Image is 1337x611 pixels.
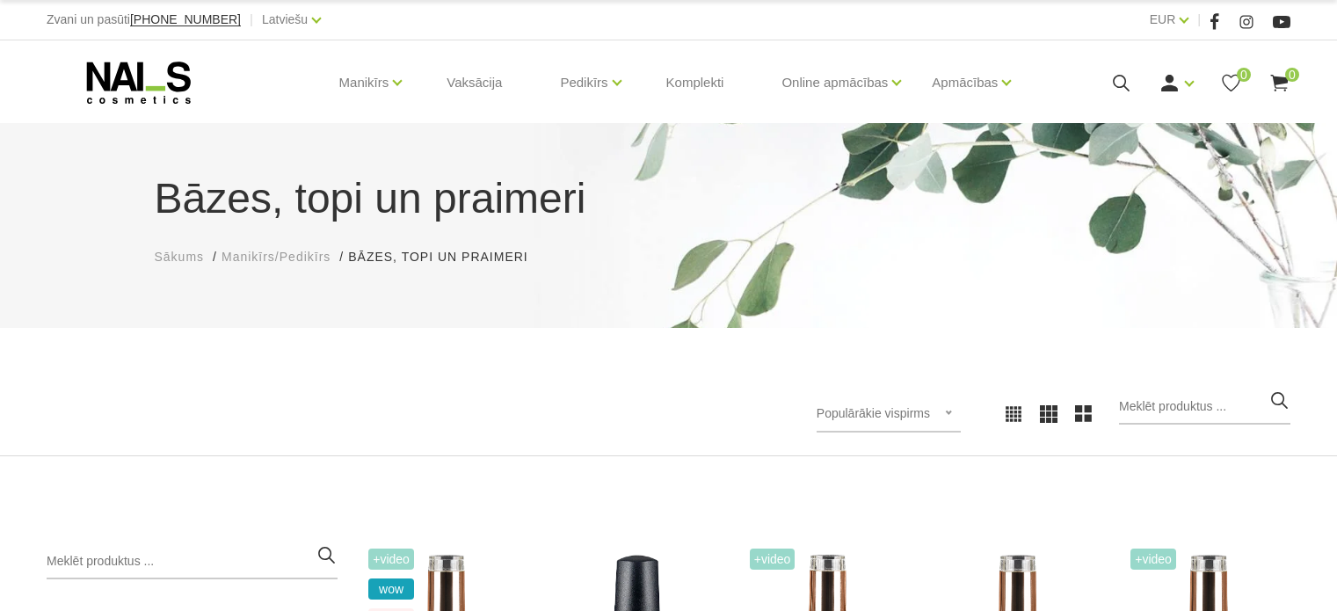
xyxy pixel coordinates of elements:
span: Sākums [155,250,205,264]
span: Populārākie vispirms [817,406,930,420]
span: wow [368,578,414,600]
a: Pedikīrs [560,47,607,118]
a: Sākums [155,248,205,266]
span: | [1197,9,1201,31]
a: Apmācības [932,47,998,118]
input: Meklēt produktus ... [1119,389,1290,425]
span: +Video [368,549,414,570]
span: 0 [1285,68,1299,82]
input: Meklēt produktus ... [47,544,338,579]
a: EUR [1150,9,1176,30]
span: [PHONE_NUMBER] [130,12,241,26]
span: Manikīrs/Pedikīrs [222,250,331,264]
span: +Video [1130,549,1176,570]
a: Latviešu [262,9,308,30]
a: 0 [1268,72,1290,94]
a: Manikīrs/Pedikīrs [222,248,331,266]
li: Bāzes, topi un praimeri [348,248,545,266]
a: Manikīrs [339,47,389,118]
h1: Bāzes, topi un praimeri [155,167,1183,230]
div: Zvani un pasūti [47,9,241,31]
a: Online apmācības [781,47,888,118]
span: +Video [750,549,796,570]
a: [PHONE_NUMBER] [130,13,241,26]
a: Komplekti [652,40,738,125]
a: 0 [1220,72,1242,94]
span: 0 [1237,68,1251,82]
span: | [250,9,253,31]
a: Vaksācija [432,40,516,125]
